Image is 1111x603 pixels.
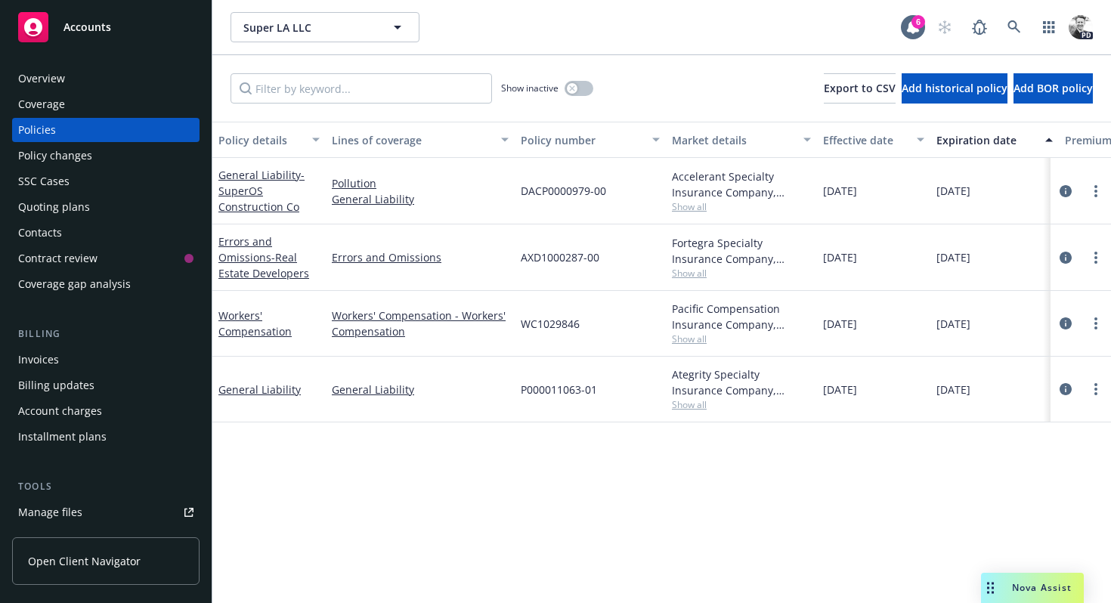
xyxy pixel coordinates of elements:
div: Market details [672,132,794,148]
a: circleInformation [1057,380,1075,398]
button: Market details [666,122,817,158]
span: Show inactive [501,82,559,94]
div: Fortegra Specialty Insurance Company, Fortegra Specialty Insurance Company, Axon Underwriting Ser... [672,235,811,267]
a: Workers' Compensation - Workers' Compensation [332,308,509,339]
div: Policy details [218,132,303,148]
span: Show all [672,398,811,411]
a: Overview [12,66,200,91]
span: WC1029846 [521,316,580,332]
span: Export to CSV [824,81,896,95]
a: Accounts [12,6,200,48]
span: [DATE] [823,316,857,332]
a: Contacts [12,221,200,245]
div: Billing updates [18,373,94,397]
div: Drag to move [981,573,1000,603]
button: Expiration date [930,122,1059,158]
div: SSC Cases [18,169,70,193]
div: Invoices [18,348,59,372]
div: Policy changes [18,144,92,168]
button: Nova Assist [981,573,1084,603]
div: Installment plans [18,425,107,449]
span: Add historical policy [902,81,1007,95]
a: Quoting plans [12,195,200,219]
div: Accelerant Specialty Insurance Company, Accelerant, Amwins [672,169,811,200]
button: Add BOR policy [1014,73,1093,104]
button: Export to CSV [824,73,896,104]
a: Workers' Compensation [218,308,292,339]
span: Accounts [63,21,111,33]
button: Lines of coverage [326,122,515,158]
a: Start snowing [930,12,960,42]
a: Coverage gap analysis [12,272,200,296]
div: Contacts [18,221,62,245]
span: Show all [672,332,811,345]
span: AXD1000287-00 [521,249,599,265]
a: Errors and Omissions [218,234,309,280]
span: [DATE] [936,183,970,199]
a: Coverage [12,92,200,116]
a: Invoices [12,348,200,372]
div: Overview [18,66,65,91]
span: DACP0000979-00 [521,183,606,199]
span: Nova Assist [1012,581,1072,594]
a: Manage files [12,500,200,524]
div: Billing [12,326,200,342]
span: - SuperOS Construction Co [218,168,305,214]
span: [DATE] [936,316,970,332]
span: [DATE] [823,382,857,397]
div: Ategrity Specialty Insurance Company, Ategrity Specialty Insurance Company, Amwins [672,366,811,398]
span: [DATE] [936,249,970,265]
button: Policy details [212,122,326,158]
div: Coverage [18,92,65,116]
input: Filter by keyword... [231,73,492,104]
a: Search [999,12,1029,42]
div: Effective date [823,132,908,148]
div: Pacific Compensation Insurance Company, CopperPoint Insurance Companies [672,301,811,332]
a: Contract review [12,246,200,271]
div: Account charges [18,399,102,423]
a: more [1087,380,1105,398]
span: [DATE] [823,183,857,199]
div: Manage files [18,500,82,524]
div: Coverage gap analysis [18,272,131,296]
span: P000011063-01 [521,382,597,397]
button: Effective date [817,122,930,158]
a: SSC Cases [12,169,200,193]
a: Installment plans [12,425,200,449]
div: Policies [18,118,56,142]
a: Report a Bug [964,12,995,42]
button: Policy number [515,122,666,158]
button: Super LA LLC [231,12,419,42]
span: Show all [672,267,811,280]
div: Expiration date [936,132,1036,148]
a: Policies [12,118,200,142]
a: more [1087,182,1105,200]
a: Pollution [332,175,509,191]
a: General Liability [218,168,305,214]
span: Super LA LLC [243,20,374,36]
span: Add BOR policy [1014,81,1093,95]
a: General Liability [218,382,301,397]
div: Contract review [18,246,97,271]
a: General Liability [332,382,509,397]
a: Account charges [12,399,200,423]
a: Errors and Omissions [332,249,509,265]
span: Show all [672,200,811,213]
a: circleInformation [1057,314,1075,332]
a: General Liability [332,191,509,207]
div: Quoting plans [18,195,90,219]
div: 6 [911,14,925,28]
span: [DATE] [936,382,970,397]
img: photo [1069,15,1093,39]
a: Switch app [1034,12,1064,42]
div: Tools [12,479,200,494]
span: [DATE] [823,249,857,265]
button: Add historical policy [902,73,1007,104]
a: more [1087,249,1105,267]
a: circleInformation [1057,182,1075,200]
a: Billing updates [12,373,200,397]
div: Lines of coverage [332,132,492,148]
div: Policy number [521,132,643,148]
a: circleInformation [1057,249,1075,267]
a: Policy changes [12,144,200,168]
